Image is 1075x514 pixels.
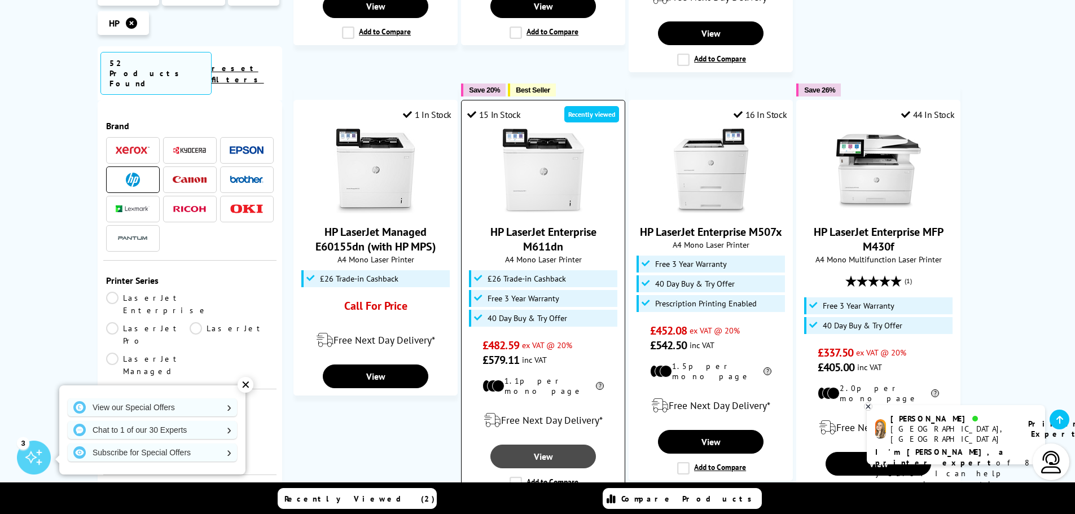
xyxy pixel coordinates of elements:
img: HP LaserJet Enterprise M611dn [501,129,586,213]
img: amy-livechat.png [875,419,886,439]
div: Call For Price [315,298,436,319]
div: ✕ [238,377,253,393]
div: 15 In Stock [467,109,520,120]
a: Ricoh [173,202,207,216]
div: modal_delivery [802,412,954,443]
img: Pantum [116,231,150,245]
span: Recently Viewed (2) [284,494,435,504]
span: £405.00 [818,360,854,375]
span: Compare Products [621,494,758,504]
img: Canon [173,176,207,183]
span: Free 3 Year Warranty [823,301,894,310]
span: Free 3 Year Warranty [655,260,727,269]
img: Kyocera [173,146,207,155]
a: Lexmark [116,202,150,216]
a: HP LaserJet Enterprise MFP M430f [836,204,921,216]
button: Save 20% [461,84,506,96]
a: View [826,452,931,476]
p: of 8 years! I can help you choose the right product [875,447,1037,500]
a: Compare Products [603,488,762,509]
a: HP [116,173,150,187]
img: Brother [230,175,264,183]
img: HP LaserJet Enterprise M507x [669,129,753,213]
div: 3 [17,437,29,449]
span: 40 Day Buy & Try Offer [488,314,567,323]
img: Epson [230,146,264,155]
button: Save 26% [796,84,841,96]
img: user-headset-light.svg [1040,451,1063,473]
span: (1) [905,270,912,292]
span: A4 Mono Laser Printer [300,254,451,265]
a: View [490,445,595,468]
span: £579.11 [482,353,519,367]
span: ex VAT @ 20% [856,347,906,358]
span: inc VAT [690,340,714,350]
a: View [323,364,428,388]
span: Save 26% [804,86,835,94]
img: OKI [230,204,264,214]
span: ex VAT @ 20% [522,340,572,350]
span: A4 Mono Multifunction Laser Printer [802,254,954,265]
img: HP [126,173,140,187]
img: HP LaserJet Managed E60155dn (with HP MPS) [334,129,418,213]
div: 44 In Stock [901,109,954,120]
span: 40 Day Buy & Try Offer [655,279,735,288]
label: Add to Compare [342,27,411,39]
a: Xerox [116,143,150,157]
b: I'm [PERSON_NAME], a printer expert [875,447,1007,468]
div: [GEOGRAPHIC_DATA], [GEOGRAPHIC_DATA] [890,424,1014,444]
div: 1 In Stock [403,109,451,120]
li: 1.1p per mono page [482,376,604,396]
img: Lexmark [116,205,150,212]
span: A4 Mono Laser Printer [635,239,787,250]
a: HP LaserJet Enterprise M507x [640,225,782,239]
label: Add to Compare [510,477,578,489]
a: reset filters [212,63,264,85]
div: [PERSON_NAME] [890,414,1014,424]
span: £26 Trade-in Cashback [320,274,398,283]
label: Add to Compare [677,54,746,66]
span: £26 Trade-in Cashback [488,274,566,283]
a: Epson [230,143,264,157]
span: A4 Mono Laser Printer [467,254,619,265]
span: Free 3 Year Warranty [488,294,559,303]
span: £542.50 [650,338,687,353]
a: View [658,430,763,454]
div: modal_delivery [467,405,619,436]
a: LaserJet [190,322,274,347]
li: 2.0p per mono page [818,383,939,403]
button: Best Seller [508,84,556,96]
a: LaserJet Managed [106,353,190,377]
img: Xerox [116,146,150,154]
span: 40 Day Buy & Try Offer [823,321,902,330]
a: HP LaserJet Enterprise M507x [669,204,753,216]
a: HP LaserJet Enterprise MFP M430f [814,225,944,254]
img: Ricoh [173,206,207,212]
span: Prescription Printing Enabled [655,299,757,308]
div: Brand [106,120,274,131]
span: Best Seller [516,86,550,94]
div: 16 In Stock [734,109,787,120]
a: Canon [173,173,207,187]
a: Kyocera [173,143,207,157]
a: HP LaserJet Managed E60155dn (with HP MPS) [315,225,436,254]
a: HP LaserJet Enterprise M611dn [490,225,596,254]
a: OKI [230,202,264,216]
div: Printer Series [106,275,274,286]
label: Add to Compare [677,462,746,475]
img: HP LaserJet Enterprise MFP M430f [836,129,921,213]
a: LaserJet Enterprise [106,292,208,317]
a: HP LaserJet Enterprise M611dn [501,204,586,216]
a: HP LaserJet Managed E60155dn (with HP MPS) [334,204,418,216]
span: £452.08 [650,323,687,338]
div: modal_delivery [635,390,787,421]
span: inc VAT [522,354,547,365]
span: 52 Products Found [100,52,212,95]
span: £482.59 [482,338,519,353]
a: LaserJet Pro [106,322,190,347]
a: View [658,21,763,45]
div: Recently viewed [564,106,619,122]
label: Add to Compare [510,27,578,39]
span: £337.50 [818,345,853,360]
